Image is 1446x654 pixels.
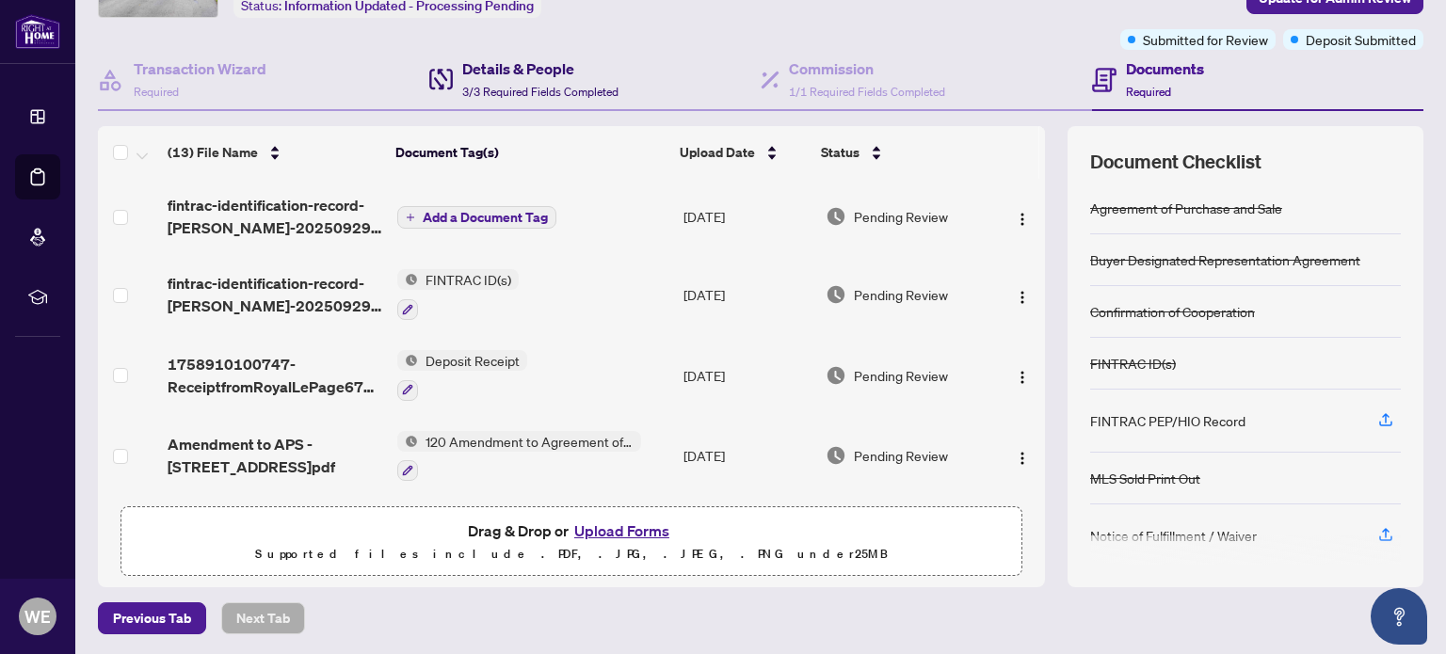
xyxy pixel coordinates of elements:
div: FINTRAC PEP/HIO Record [1090,410,1245,431]
span: Required [134,85,179,99]
td: [DATE] [676,496,818,577]
th: Document Tag(s) [388,126,673,179]
span: Pending Review [854,445,948,466]
img: Document Status [826,445,846,466]
span: Document Checklist [1090,149,1261,175]
span: plus [406,213,415,222]
div: Buyer Designated Representation Agreement [1090,249,1360,270]
span: Previous Tab [113,603,191,633]
span: Drag & Drop or [468,518,675,543]
span: Amendment to APS - [STREET_ADDRESS]pdf [168,433,381,478]
img: Logo [1015,212,1030,227]
img: Logo [1015,370,1030,385]
span: FINTRAC ID(s) [418,269,519,290]
span: Pending Review [854,206,948,227]
div: FINTRAC ID(s) [1090,353,1176,374]
span: 1/1 Required Fields Completed [789,85,945,99]
button: Logo [1007,279,1037,310]
span: WE [24,603,51,630]
span: (13) File Name [168,142,258,163]
button: Upload Forms [569,518,675,543]
div: Agreement of Purchase and Sale [1090,198,1282,218]
span: 120 Amendment to Agreement of Purchase and Sale [418,431,641,452]
span: Add a Document Tag [423,211,548,224]
button: Logo [1007,440,1037,471]
p: Supported files include .PDF, .JPG, .JPEG, .PNG under 25 MB [133,543,1010,566]
span: Upload Date [680,142,755,163]
h4: Transaction Wizard [134,57,266,80]
span: Pending Review [854,365,948,386]
button: Logo [1007,360,1037,391]
button: Logo [1007,201,1037,231]
span: 1758910100747-ReceiptfromRoyalLePage676MeadowLane.pdf [168,353,381,398]
td: [DATE] [676,254,818,335]
span: Drag & Drop orUpload FormsSupported files include .PDF, .JPG, .JPEG, .PNG under25MB [121,507,1021,577]
h4: Documents [1126,57,1204,80]
button: Status IconFINTRAC ID(s) [397,269,519,320]
img: Status Icon [397,269,418,290]
button: Open asap [1371,588,1427,645]
td: [DATE] [676,335,818,416]
span: fintrac-identification-record-[PERSON_NAME]-20250929-132500.pdf [168,272,381,317]
span: Required [1126,85,1171,99]
img: Status Icon [397,431,418,452]
img: Document Status [826,365,846,386]
span: Deposit Submitted [1306,29,1416,50]
span: Status [821,142,860,163]
img: Document Status [826,206,846,227]
h4: Commission [789,57,945,80]
td: [DATE] [676,416,818,497]
img: Status Icon [397,350,418,371]
button: Next Tab [221,602,305,634]
img: Document Status [826,284,846,305]
button: Previous Tab [98,602,206,634]
span: 3/3 Required Fields Completed [462,85,619,99]
img: logo [15,14,60,49]
h4: Details & People [462,57,619,80]
div: Confirmation of Cooperation [1090,301,1255,322]
img: Logo [1015,290,1030,305]
button: Status IconDeposit Receipt [397,350,527,401]
span: fintrac-identification-record-[PERSON_NAME]-20250929-133354.pdf [168,194,381,239]
img: Logo [1015,451,1030,466]
button: Add a Document Tag [397,206,556,229]
div: MLS Sold Print Out [1090,468,1200,488]
th: Status [813,126,989,179]
div: Notice of Fulfillment / Waiver [1090,525,1257,546]
button: Add a Document Tag [397,205,556,230]
button: Status Icon120 Amendment to Agreement of Purchase and Sale [397,431,641,482]
span: Pending Review [854,284,948,305]
th: (13) File Name [160,126,388,179]
span: Deposit Receipt [418,350,527,371]
th: Upload Date [672,126,812,179]
span: Submitted for Review [1143,29,1268,50]
td: [DATE] [676,179,818,254]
